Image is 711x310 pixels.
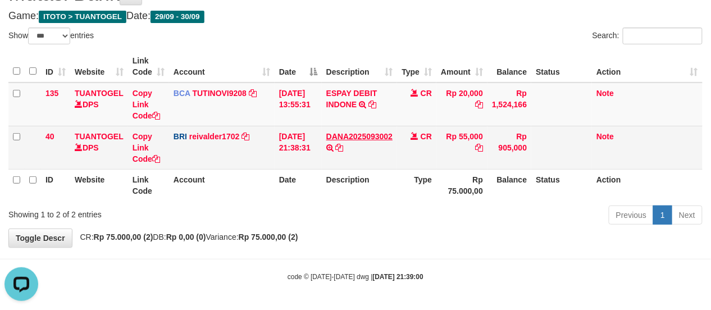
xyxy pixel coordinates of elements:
th: Status [531,51,592,83]
th: ID [41,169,70,201]
a: Toggle Descr [8,229,72,248]
th: Status [531,169,592,201]
a: Note [596,89,614,98]
span: BRI [174,132,187,141]
td: Rp 1,524,166 [487,83,531,126]
th: Amount: activate to sort column ascending [436,51,487,83]
span: CR [421,132,432,141]
span: ITOTO > TUANTOGEL [39,11,126,23]
th: Balance [487,51,531,83]
strong: Rp 0,00 (0) [166,233,206,241]
span: 135 [45,89,58,98]
th: Type: activate to sort column ascending [397,51,436,83]
a: DANA2025093002 [326,132,393,141]
a: Next [672,206,703,225]
th: Link Code [128,169,169,201]
a: TUANTOGEL [75,89,124,98]
th: Action [592,169,703,201]
a: Copy reivalder1702 to clipboard [241,132,249,141]
label: Search: [592,28,703,44]
button: Open LiveChat chat widget [4,4,38,38]
strong: [DATE] 21:39:00 [373,273,423,281]
h4: Game: Date: [8,11,703,22]
span: CR [421,89,432,98]
a: Previous [609,206,654,225]
td: Rp 905,000 [487,126,531,169]
th: Website: activate to sort column ascending [70,51,128,83]
strong: Rp 75.000,00 (2) [239,233,298,241]
th: Balance [487,169,531,201]
a: Copy Rp 20,000 to clipboard [475,100,483,109]
th: Rp 75.000,00 [436,169,487,201]
td: DPS [70,126,128,169]
strong: Rp 75.000,00 (2) [94,233,153,241]
th: Date: activate to sort column descending [275,51,322,83]
th: ID: activate to sort column ascending [41,51,70,83]
span: 40 [45,132,54,141]
th: Action: activate to sort column ascending [592,51,703,83]
th: Description [322,169,397,201]
th: Account [169,169,275,201]
td: DPS [70,83,128,126]
a: TUTINOVI9208 [193,89,247,98]
a: ESPAY DEBIT INDONE [326,89,377,109]
span: CR: DB: Variance: [75,233,298,241]
th: Account: activate to sort column ascending [169,51,275,83]
a: reivalder1702 [189,132,240,141]
a: Copy Link Code [133,132,160,163]
th: Date [275,169,322,201]
span: 29/09 - 30/09 [151,11,204,23]
td: [DATE] 13:55:31 [275,83,322,126]
a: Copy DANA2025093002 to clipboard [336,143,344,152]
td: Rp 20,000 [436,83,487,126]
th: Website [70,169,128,201]
a: Note [596,132,614,141]
label: Show entries [8,28,94,44]
a: Copy TUTINOVI9208 to clipboard [249,89,257,98]
th: Link Code: activate to sort column ascending [128,51,169,83]
a: TUANTOGEL [75,132,124,141]
small: code © [DATE]-[DATE] dwg | [288,273,423,281]
input: Search: [623,28,703,44]
a: 1 [653,206,672,225]
a: Copy Rp 55,000 to clipboard [475,143,483,152]
a: Copy Link Code [133,89,160,120]
span: BCA [174,89,190,98]
a: Copy ESPAY DEBIT INDONE to clipboard [368,100,376,109]
td: Rp 55,000 [436,126,487,169]
td: [DATE] 21:38:31 [275,126,322,169]
th: Description: activate to sort column ascending [322,51,397,83]
div: Showing 1 to 2 of 2 entries [8,204,288,220]
th: Type [397,169,436,201]
select: Showentries [28,28,70,44]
